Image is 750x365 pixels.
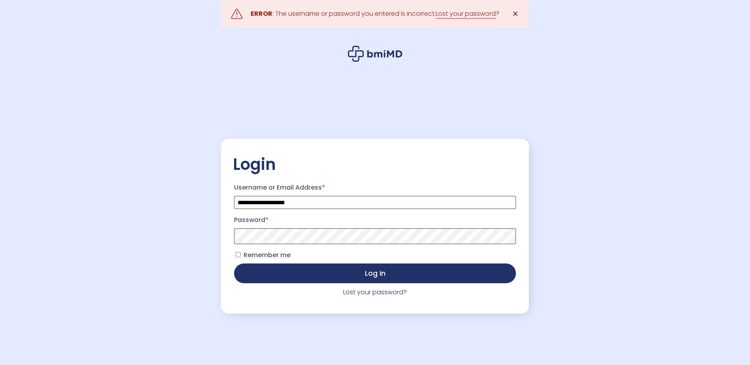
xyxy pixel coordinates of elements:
[234,263,516,283] button: Log in
[234,181,516,194] label: Username or Email Address
[436,9,496,19] a: Lost your password
[251,9,272,18] strong: ERROR
[251,8,499,19] div: : The username or password you entered is incorrect. ?
[512,8,519,19] span: ✕
[233,154,517,174] h2: Login
[507,6,523,22] a: ✕
[244,250,291,260] span: Remember me
[236,252,241,257] input: Remember me
[343,288,407,297] a: Lost your password?
[234,214,516,226] label: Password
